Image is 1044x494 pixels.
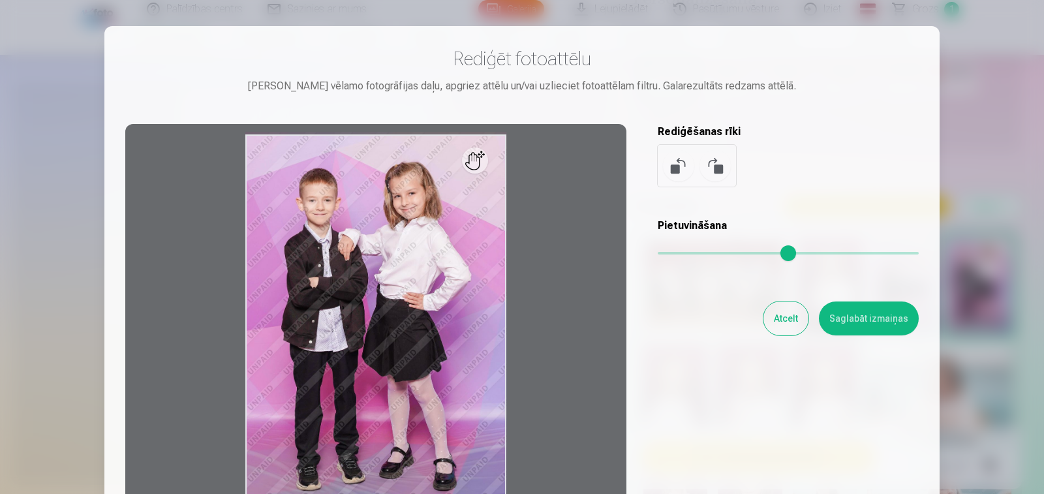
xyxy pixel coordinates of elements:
h5: Rediģēšanas rīki [658,124,919,140]
h3: Rediģēt fotoattēlu [125,47,919,70]
h5: Pietuvināšana [658,218,919,234]
button: Saglabāt izmaiņas [819,301,919,335]
button: Atcelt [763,301,808,335]
div: [PERSON_NAME] vēlamo fotogrāfijas daļu, apgriez attēlu un/vai uzlieciet fotoattēlam filtru. Galar... [125,78,919,94]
